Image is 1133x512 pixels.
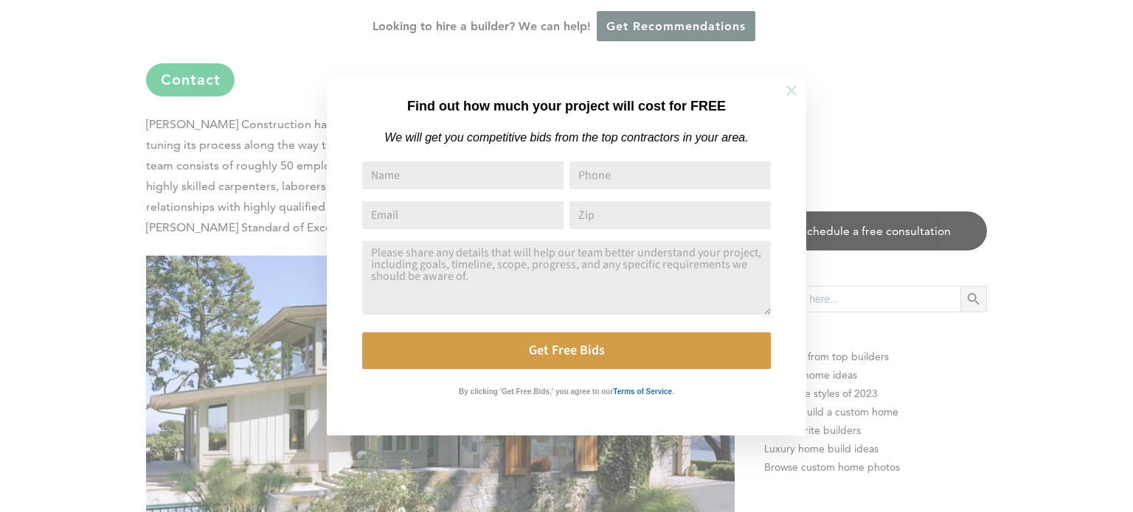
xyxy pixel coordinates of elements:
[672,387,674,396] strong: .
[569,201,771,229] input: Zip
[362,241,771,315] textarea: Comment or Message
[613,387,672,396] strong: Terms of Service
[362,332,771,369] button: Get Free Bids
[613,384,672,396] a: Terms of Service
[459,387,613,396] strong: By clicking 'Get Free Bids,' you agree to our
[766,65,817,116] button: Close
[384,131,748,144] em: We will get you competitive bids from the top contractors in your area.
[362,201,564,229] input: Email Address
[569,161,771,189] input: Phone
[407,99,726,113] strong: Find out how much your project will cost for FREE
[362,161,564,189] input: Name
